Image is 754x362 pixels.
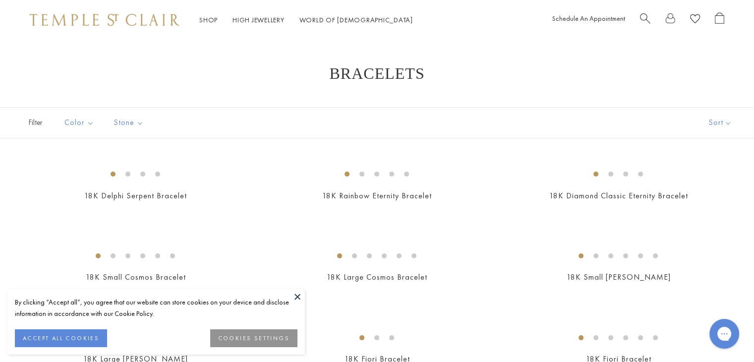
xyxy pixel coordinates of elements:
[715,12,724,28] a: Open Shopping Bag
[15,297,297,319] div: By clicking “Accept all”, you agree that our website can store cookies on your device and disclos...
[59,117,102,129] span: Color
[85,272,185,282] a: 18K Small Cosmos Bracelet
[107,112,151,134] button: Stone
[549,190,688,201] a: 18K Diamond Classic Eternity Bracelet
[690,12,700,28] a: View Wishlist
[566,272,670,282] a: 18K Small [PERSON_NAME]
[552,14,625,23] a: Schedule An Appointment
[199,14,413,26] nav: Main navigation
[322,190,432,201] a: 18K Rainbow Eternity Bracelet
[327,272,427,282] a: 18K Large Cosmos Bracelet
[704,315,744,352] iframe: Gorgias live chat messenger
[40,64,714,82] h1: Bracelets
[640,12,650,28] a: Search
[210,329,297,347] button: COOKIES SETTINGS
[232,15,285,24] a: High JewelleryHigh Jewellery
[109,117,151,129] span: Stone
[84,190,187,201] a: 18K Delphi Serpent Bracelet
[199,15,218,24] a: ShopShop
[57,112,102,134] button: Color
[30,14,179,26] img: Temple St. Clair
[299,15,413,24] a: World of [DEMOGRAPHIC_DATA]World of [DEMOGRAPHIC_DATA]
[15,329,107,347] button: ACCEPT ALL COOKIES
[687,108,754,138] button: Show sort by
